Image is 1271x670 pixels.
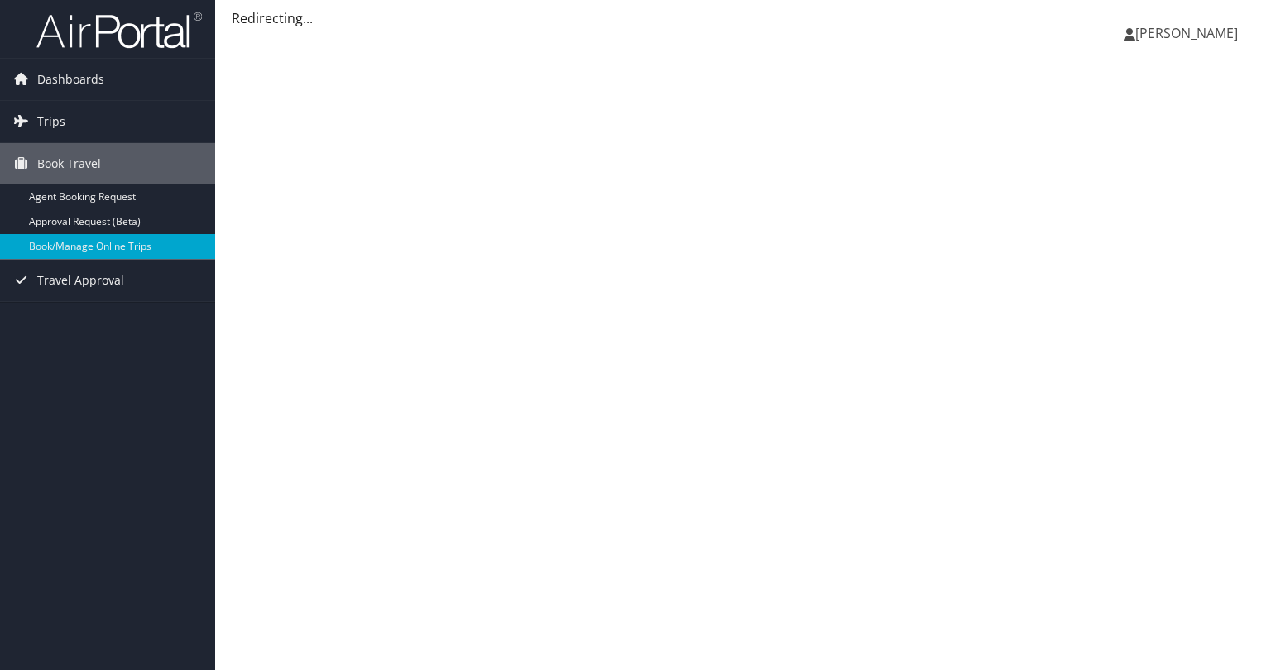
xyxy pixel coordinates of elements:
img: airportal-logo.png [36,11,202,50]
span: [PERSON_NAME] [1135,24,1238,42]
span: Dashboards [37,59,104,100]
div: Redirecting... [232,8,1254,28]
span: Travel Approval [37,260,124,301]
span: Book Travel [37,143,101,184]
span: Trips [37,101,65,142]
a: [PERSON_NAME] [1124,8,1254,58]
